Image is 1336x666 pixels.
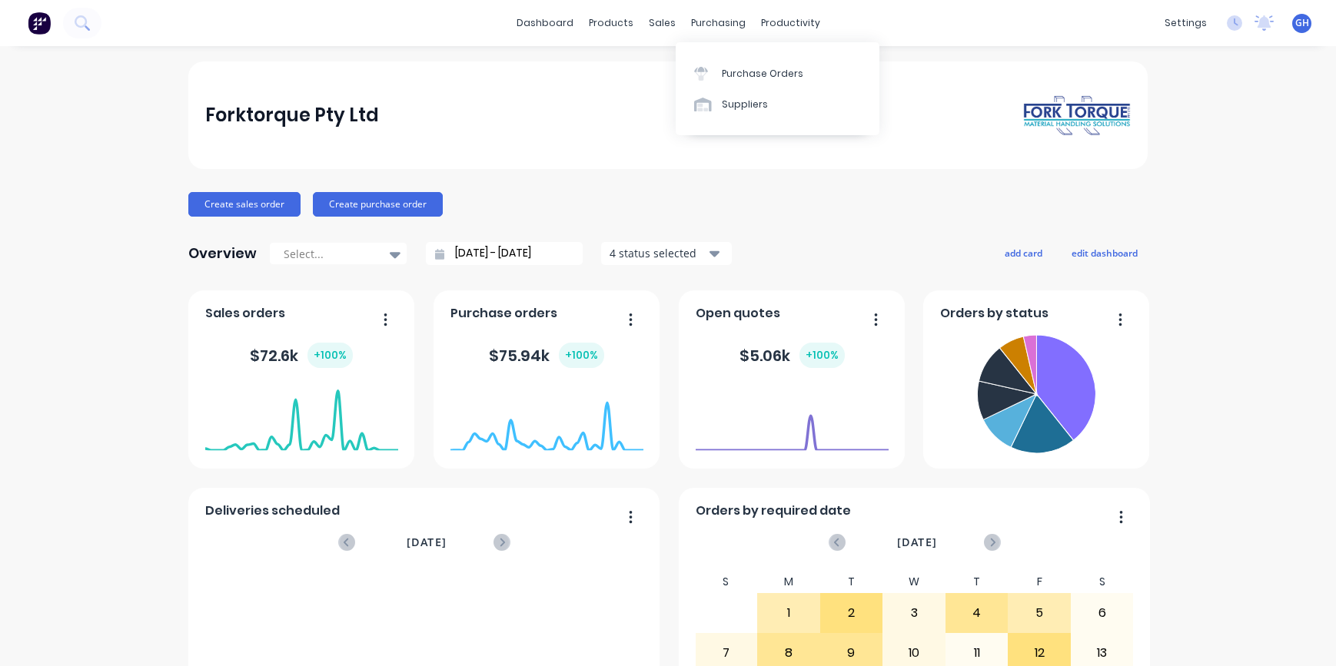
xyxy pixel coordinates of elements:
[1295,16,1309,30] span: GH
[821,594,882,632] div: 2
[753,12,828,35] div: productivity
[610,245,706,261] div: 4 status selected
[307,343,353,368] div: + 100 %
[739,343,845,368] div: $ 5.06k
[205,100,379,131] div: Forktorque Pty Ltd
[1072,594,1133,632] div: 6
[897,534,937,551] span: [DATE]
[28,12,51,35] img: Factory
[188,192,301,217] button: Create sales order
[820,571,883,593] div: T
[1023,94,1131,137] img: Forktorque Pty Ltd
[883,594,945,632] div: 3
[559,343,604,368] div: + 100 %
[1071,571,1134,593] div: S
[313,192,443,217] button: Create purchase order
[799,343,845,368] div: + 100 %
[1008,571,1071,593] div: F
[641,12,683,35] div: sales
[995,243,1052,263] button: add card
[758,594,819,632] div: 1
[683,12,753,35] div: purchasing
[205,502,340,520] span: Deliveries scheduled
[1062,243,1148,263] button: edit dashboard
[1009,594,1070,632] div: 5
[676,89,879,120] a: Suppliers
[188,238,257,269] div: Overview
[407,534,447,551] span: [DATE]
[722,98,768,111] div: Suppliers
[695,571,758,593] div: S
[676,58,879,88] a: Purchase Orders
[581,12,641,35] div: products
[450,304,557,323] span: Purchase orders
[205,304,285,323] span: Sales orders
[601,242,732,265] button: 4 status selected
[489,343,604,368] div: $ 75.94k
[250,343,353,368] div: $ 72.6k
[946,571,1009,593] div: T
[1157,12,1215,35] div: settings
[696,304,780,323] span: Open quotes
[946,594,1008,632] div: 4
[696,502,851,520] span: Orders by required date
[722,67,803,81] div: Purchase Orders
[509,12,581,35] a: dashboard
[757,571,820,593] div: M
[882,571,946,593] div: W
[940,304,1049,323] span: Orders by status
